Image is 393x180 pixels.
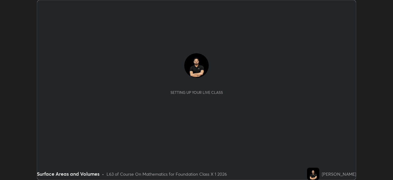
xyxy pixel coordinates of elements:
img: ab0740807ae34c7c8029332c0967adf3.jpg [307,168,319,180]
div: L63 of Course On Mathematics for Foundation Class X 1 2026 [107,171,227,177]
img: ab0740807ae34c7c8029332c0967adf3.jpg [184,53,209,78]
div: Surface Areas and Volumes [37,170,99,178]
div: • [102,171,104,177]
div: [PERSON_NAME] [322,171,356,177]
div: Setting up your live class [170,90,223,95]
